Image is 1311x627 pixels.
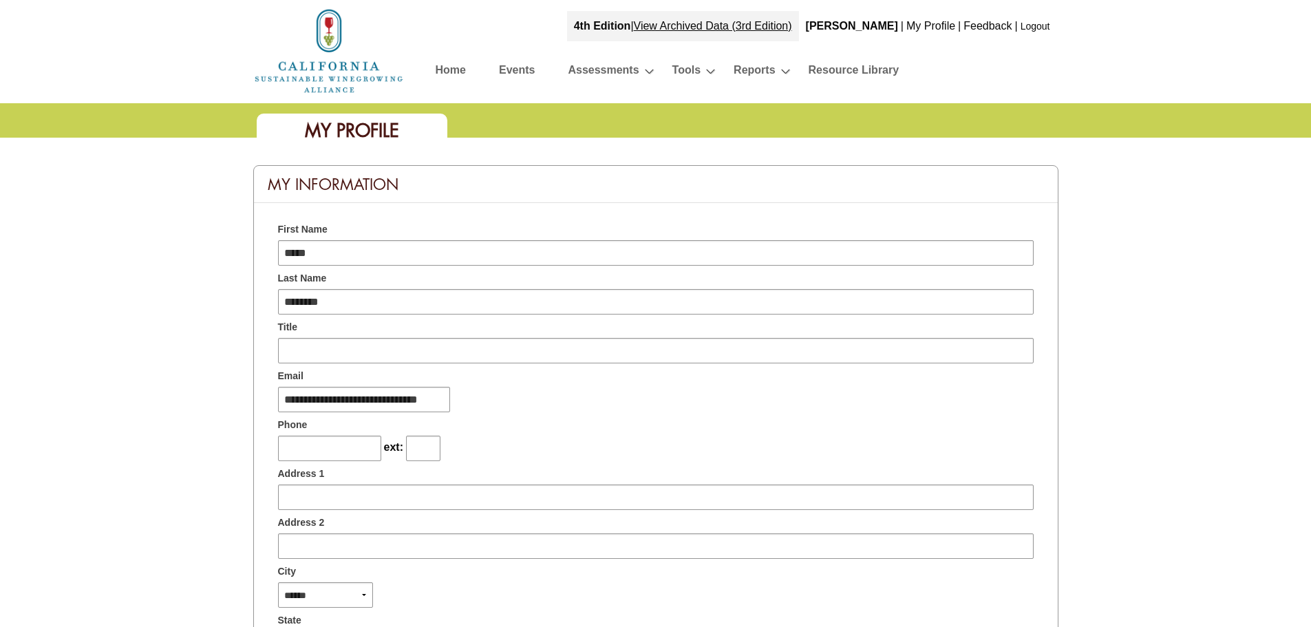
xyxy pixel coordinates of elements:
[806,20,898,32] b: [PERSON_NAME]
[634,20,792,32] a: View Archived Data (3rd Edition)
[499,61,535,85] a: Events
[567,11,799,41] div: |
[574,20,631,32] strong: 4th Edition
[899,11,905,41] div: |
[278,271,327,286] span: Last Name
[278,369,303,383] span: Email
[253,44,405,56] a: Home
[672,61,701,85] a: Tools
[906,20,955,32] a: My Profile
[254,166,1058,203] div: My Information
[305,118,399,142] span: My Profile
[278,516,325,530] span: Address 2
[809,61,899,85] a: Resource Library
[278,564,296,579] span: City
[436,61,466,85] a: Home
[384,441,403,453] span: ext:
[253,7,405,95] img: logo_cswa2x.png
[278,320,298,334] span: Title
[1014,11,1019,41] div: |
[278,467,325,481] span: Address 1
[278,418,308,432] span: Phone
[1021,21,1050,32] a: Logout
[963,20,1012,32] a: Feedback
[568,61,639,85] a: Assessments
[734,61,775,85] a: Reports
[278,222,328,237] span: First Name
[957,11,962,41] div: |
